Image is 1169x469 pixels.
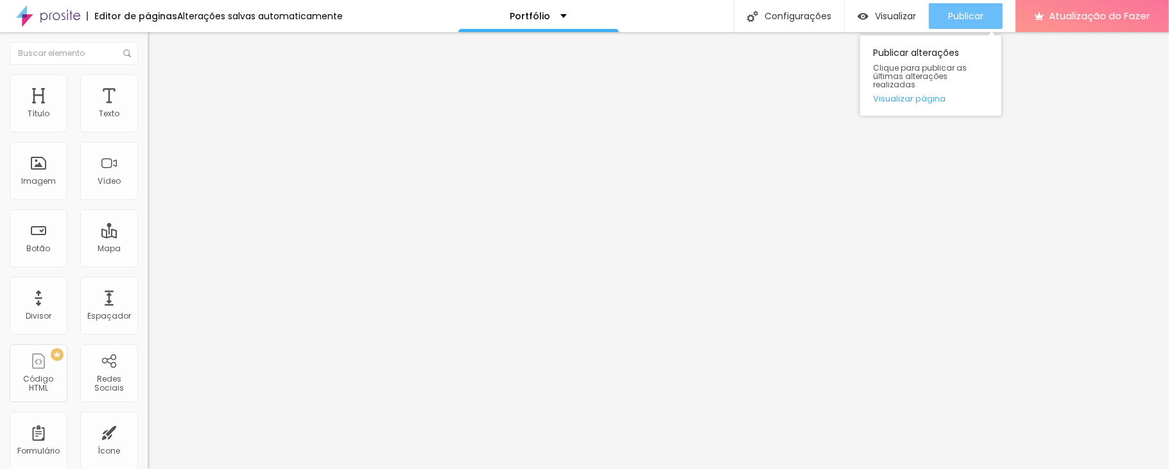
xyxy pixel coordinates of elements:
[98,175,121,186] font: Vídeo
[148,32,1169,469] iframe: Editor
[858,11,869,22] img: view-1.svg
[948,10,983,22] font: Publicar
[873,46,959,59] font: Publicar alterações
[94,373,124,393] font: Redes Sociais
[99,108,119,119] font: Texto
[98,243,121,254] font: Mapa
[873,93,946,105] font: Visualizar página
[873,62,967,90] font: Clique para publicar as últimas alterações realizadas
[177,10,343,22] font: Alterações salvas automaticamente
[875,10,916,22] font: Visualizar
[123,49,131,57] img: Ícone
[94,10,177,22] font: Editor de páginas
[929,3,1003,29] button: Publicar
[28,108,49,119] font: Título
[26,310,51,321] font: Divisor
[1049,9,1150,22] font: Atualização do Fazer
[873,94,989,103] a: Visualizar página
[845,3,929,29] button: Visualizar
[98,445,121,456] font: Ícone
[747,11,758,22] img: Ícone
[765,10,831,22] font: Configurações
[510,10,551,22] font: Portfólio
[17,445,60,456] font: Formulário
[10,42,138,65] input: Buscar elemento
[27,243,51,254] font: Botão
[21,175,56,186] font: Imagem
[24,373,54,393] font: Código HTML
[87,310,131,321] font: Espaçador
